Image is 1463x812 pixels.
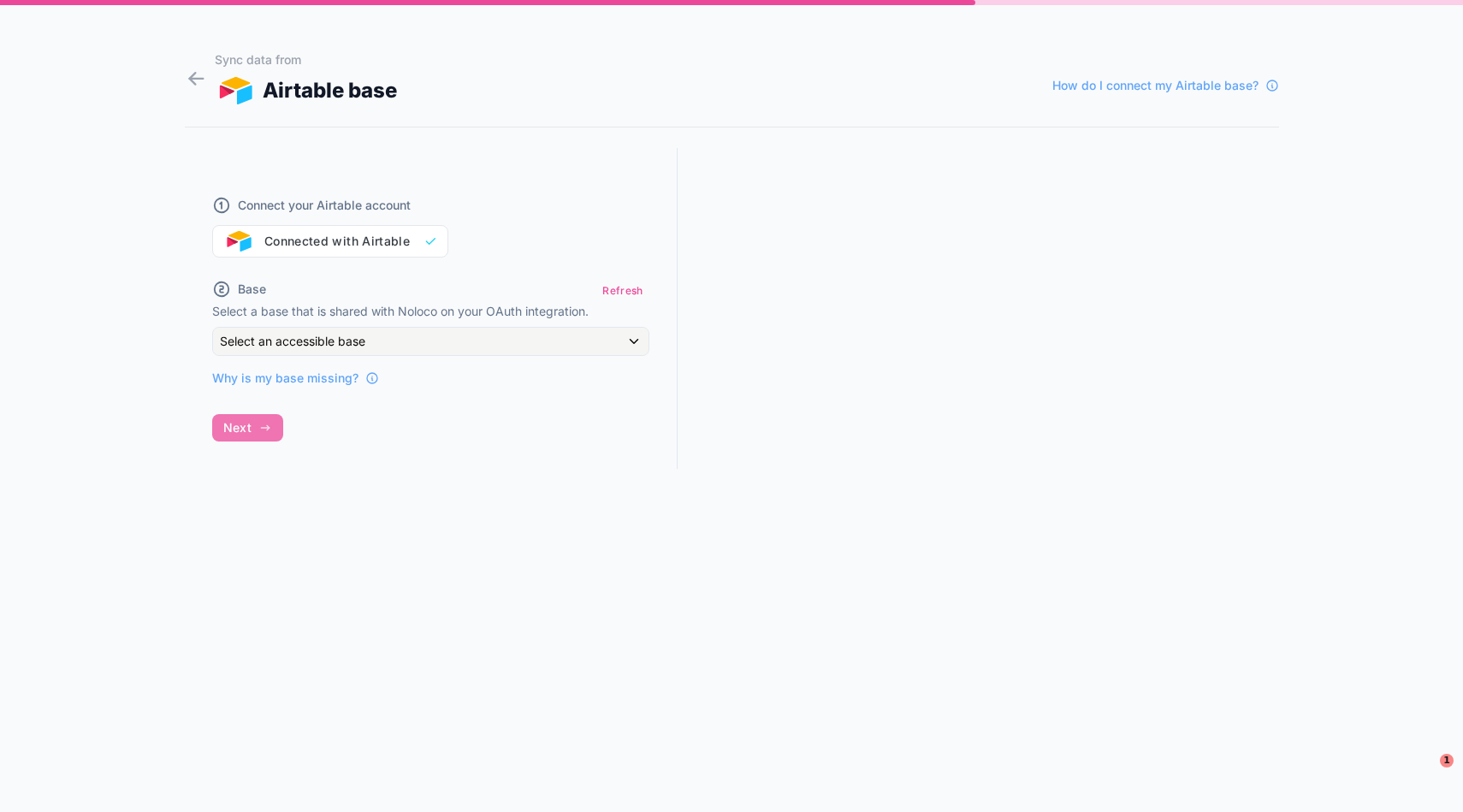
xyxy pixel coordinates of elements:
span: Connect your Airtable account [238,197,411,214]
h1: Sync data from [215,51,398,68]
span: 1 [1440,754,1454,768]
span: Base [238,281,266,298]
span: Why is my base missing? [212,370,358,387]
a: How do I connect my Airtable base? [1052,77,1279,94]
button: Refresh [596,278,649,303]
button: Select an accessible base [212,327,649,356]
p: Select a base that is shared with Noloco on your OAuth integration. [212,303,649,320]
span: How do I connect my Airtable base? [1052,77,1259,94]
iframe: Intercom live chat [1405,754,1446,795]
div: Airtable base [215,75,398,106]
a: Why is my base missing? [212,370,379,387]
span: Select an accessible base [220,334,365,348]
img: AIRTABLE [215,77,257,104]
